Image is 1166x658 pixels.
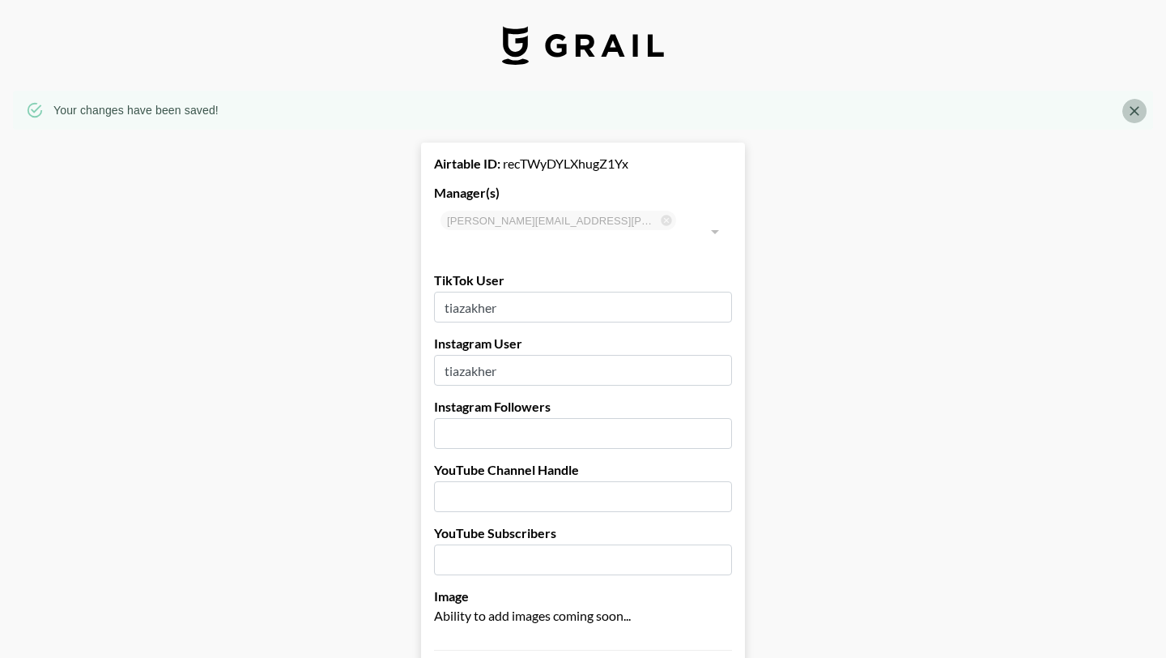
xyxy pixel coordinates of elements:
[1122,99,1147,123] button: Close
[434,525,732,541] label: YouTube Subscribers
[434,156,500,171] strong: Airtable ID:
[434,335,732,352] label: Instagram User
[434,156,732,172] div: recTWyDYLXhugZ1Yx
[502,26,664,65] img: Grail Talent Logo
[434,185,732,201] label: Manager(s)
[434,272,732,288] label: TikTok User
[434,608,631,623] span: Ability to add images coming soon...
[434,399,732,415] label: Instagram Followers
[434,588,732,605] label: Image
[434,462,732,478] label: YouTube Channel Handle
[53,96,219,125] div: Your changes have been saved!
